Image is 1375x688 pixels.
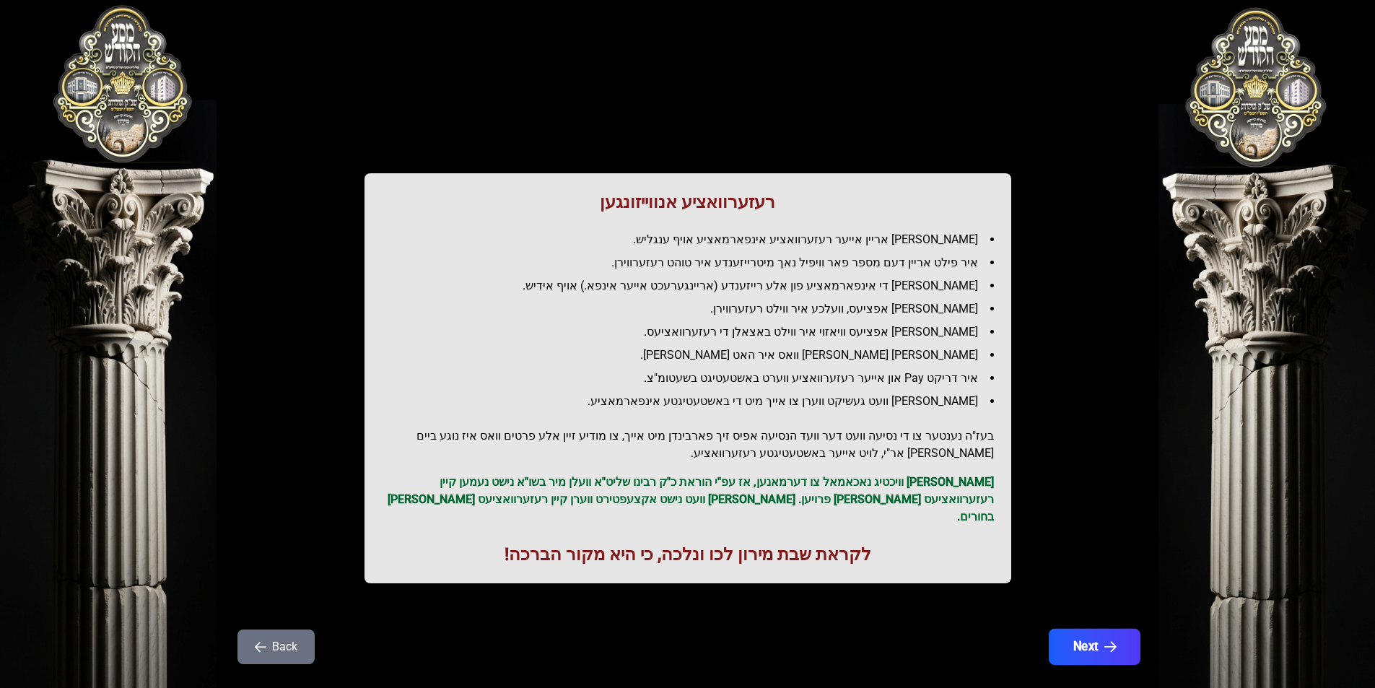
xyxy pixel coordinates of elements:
[393,347,994,364] li: [PERSON_NAME] [PERSON_NAME] וואס איר האט [PERSON_NAME].
[382,543,994,566] h1: לקראת שבת מירון לכו ונלכה, כי היא מקור הברכה!
[1048,629,1140,665] button: Next
[382,427,994,462] h2: בעז"ה נענטער צו די נסיעה וועט דער וועד הנסיעה אפיס זיך פארבינדן מיט אייך, צו מודיע זיין אלע פרטים...
[382,474,994,526] p: [PERSON_NAME] וויכטיג נאכאמאל צו דערמאנען, אז עפ"י הוראת כ"ק רבינו שליט"א וועלן מיר בשו"א נישט נע...
[393,370,994,387] li: איר דריקט Pay און אייער רעזערוואציע ווערט באשטעטיגט בשעטומ"צ.
[382,191,994,214] h1: רעזערוואציע אנווייזונגען
[393,277,994,295] li: [PERSON_NAME] די אינפארמאציע פון אלע רייזענדע (אריינגערעכט אייער אינפא.) אויף אידיש.
[393,300,994,318] li: [PERSON_NAME] אפציעס, וועלכע איר ווילט רעזערווירן.
[237,630,315,664] button: Back
[393,323,994,341] li: [PERSON_NAME] אפציעס וויאזוי איר ווילט באצאלן די רעזערוואציעס.
[393,254,994,271] li: איר פילט אריין דעם מספר פאר וויפיל נאך מיטרייזענדע איר טוהט רעזערווירן.
[393,393,994,410] li: [PERSON_NAME] וועט געשיקט ווערן צו אייך מיט די באשטעטיגטע אינפארמאציע.
[393,231,994,248] li: [PERSON_NAME] אריין אייער רעזערוואציע אינפארמאציע אויף ענגליש.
